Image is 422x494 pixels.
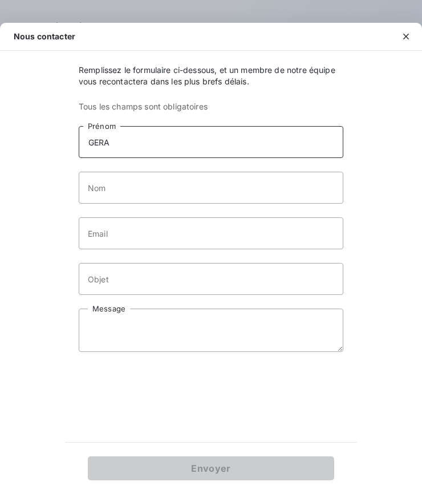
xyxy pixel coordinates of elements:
input: placeholder [79,126,343,158]
span: Remplissez le formulaire ci-dessous, et un membre de notre équipe vous recontactera dans les plus... [79,64,343,87]
button: Envoyer [88,456,334,480]
input: placeholder [79,172,343,204]
span: Tous les champs sont obligatoires [79,101,343,112]
input: placeholder [79,263,343,295]
input: placeholder [79,217,343,249]
span: Nous contacter [14,31,75,42]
